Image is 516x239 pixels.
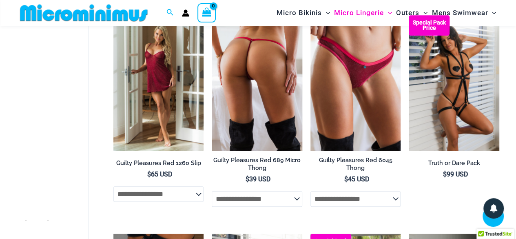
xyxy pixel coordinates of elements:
[488,2,496,23] span: Menu Toggle
[113,15,204,151] a: Guilty Pleasures Red 1260 Slip 01Guilty Pleasures Red 1260 Slip 02Guilty Pleasures Red 1260 Slip 02
[310,15,401,151] img: Guilty Pleasures Red 6045 Thong 01
[246,175,270,183] bdi: 39 USD
[409,159,499,167] h2: Truth or Dare Pack
[409,20,450,31] b: Special Pack Price
[113,15,204,151] img: Guilty Pleasures Red 1260 Slip 01
[147,170,151,178] span: $
[332,2,394,23] a: Micro LingerieMenu ToggleMenu Toggle
[113,159,204,167] h2: Guilty Pleasures Red 1260 Slip
[409,159,499,170] a: Truth or Dare Pack
[322,2,330,23] span: Menu Toggle
[182,9,189,17] a: Account icon link
[147,170,172,178] bdi: 65 USD
[277,2,322,23] span: Micro Bikinis
[384,2,392,23] span: Menu Toggle
[334,2,384,23] span: Micro Lingerie
[409,15,499,151] a: Truth or Dare Black 1905 Bodysuit 611 Micro 07 Truth or Dare Black 1905 Bodysuit 611 Micro 06Trut...
[310,156,401,172] h2: Guilty Pleasures Red 6045 Thong
[273,1,500,25] nav: Site Navigation
[212,15,302,151] a: Guilty Pleasures Red 689 Micro 01Guilty Pleasures Red 689 Micro 02Guilty Pleasures Red 689 Micro 02
[310,156,401,175] a: Guilty Pleasures Red 6045 Thong
[344,175,348,183] span: $
[344,175,369,183] bdi: 45 USD
[310,15,401,151] a: Guilty Pleasures Red 6045 Thong 01Guilty Pleasures Red 6045 Thong 02Guilty Pleasures Red 6045 Tho...
[113,159,204,170] a: Guilty Pleasures Red 1260 Slip
[166,8,174,18] a: Search icon link
[430,2,498,23] a: Mens SwimwearMenu ToggleMenu Toggle
[212,156,302,172] h2: Guilty Pleasures Red 689 Micro Thong
[396,2,419,23] span: Outers
[20,27,94,191] iframe: TrustedSite Certified
[419,2,427,23] span: Menu Toggle
[409,15,499,151] img: Truth or Dare Black 1905 Bodysuit 611 Micro 07
[443,170,467,178] bdi: 99 USD
[212,15,302,151] img: Guilty Pleasures Red 689 Micro 02
[212,156,302,175] a: Guilty Pleasures Red 689 Micro Thong
[197,3,216,22] a: View Shopping Cart, empty
[17,4,151,22] img: MM SHOP LOGO FLAT
[246,175,249,183] span: $
[275,2,332,23] a: Micro BikinisMenu ToggleMenu Toggle
[443,170,446,178] span: $
[432,2,488,23] span: Mens Swimwear
[394,2,430,23] a: OutersMenu ToggleMenu Toggle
